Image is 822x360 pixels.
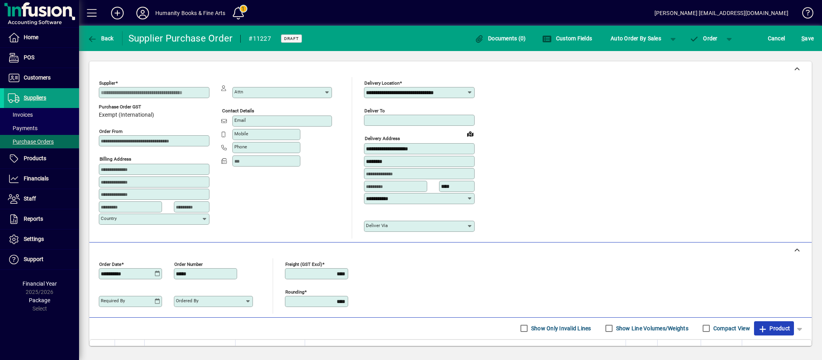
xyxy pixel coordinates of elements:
span: Payments [8,125,38,131]
a: POS [4,48,79,68]
button: Documents (0) [473,31,528,45]
a: Knowledge Base [796,2,812,27]
span: ave [801,32,814,45]
span: Purchase Orders [8,138,54,145]
a: Reports [4,209,79,229]
span: Order Qty [633,345,652,354]
span: Auto Order By Sales [611,32,661,45]
mat-label: Order from [99,129,123,134]
mat-label: Order date [99,261,121,267]
span: S [801,35,805,42]
button: Cancel [766,31,787,45]
button: Back [85,31,116,45]
mat-label: Required by [101,298,125,303]
a: Products [4,149,79,169]
button: Product [754,321,794,335]
label: Show Only Invalid Lines [530,324,591,332]
button: Auto Order By Sales [607,31,665,45]
mat-label: Ordered by [176,298,198,303]
div: #11227 [249,32,271,45]
mat-label: Rounding [285,289,304,294]
span: Reports [24,216,43,222]
label: Compact View [712,324,750,332]
span: Order [690,35,718,42]
span: Support [24,256,43,262]
span: Financials [24,175,49,182]
span: Item [149,345,159,354]
div: Supplier Purchase Order [128,32,233,45]
button: Custom Fields [540,31,594,45]
a: Staff [4,189,79,209]
mat-label: Order number [174,261,203,267]
mat-label: Supplier [99,80,115,86]
mat-label: Phone [234,144,247,150]
span: Cancel [768,32,785,45]
button: Save [799,31,816,45]
button: Profile [130,6,155,20]
a: Financials [4,169,79,189]
a: Invoices [4,108,79,121]
a: Purchase Orders [4,135,79,148]
span: Custom Fields [542,35,592,42]
span: Settings [24,236,44,242]
span: Extend $ [783,345,801,354]
mat-label: Freight (GST excl) [285,261,322,267]
span: Purchase Order GST [99,104,154,110]
span: Financial Year [23,280,57,287]
app-page-header-button: Back [79,31,123,45]
button: Order [686,31,722,45]
a: Payments [4,121,79,135]
mat-label: Email [234,117,246,123]
span: Draft [284,36,299,41]
label: Show Line Volumes/Weights [615,324,688,332]
button: Add [105,6,130,20]
span: Package [29,297,50,303]
span: Description [310,345,334,354]
a: Settings [4,229,79,249]
span: Customers [24,74,51,81]
mat-label: Country [101,216,117,221]
mat-label: Mobile [234,131,248,136]
span: Exempt (International) [99,112,154,118]
span: Home [24,34,38,40]
mat-label: Deliver via [366,223,388,228]
span: Products [24,155,46,161]
span: Supplier Code [240,345,270,354]
mat-label: Attn [234,89,243,95]
a: View on map [464,127,477,140]
span: Unit Cost $ [672,345,696,354]
mat-label: Deliver To [364,108,385,114]
span: Discount % [713,345,737,354]
a: Home [4,28,79,47]
span: Suppliers [24,95,46,101]
div: Humanity Books & Fine Arts [155,7,226,19]
span: Documents (0) [475,35,526,42]
span: POS [24,54,34,61]
a: Customers [4,68,79,88]
a: Support [4,250,79,269]
span: Staff [24,195,36,202]
span: Invoices [8,112,33,118]
div: [PERSON_NAME] [EMAIL_ADDRESS][DOMAIN_NAME] [654,7,788,19]
span: Product [758,322,790,335]
mat-label: Delivery Location [364,80,400,86]
span: Back [87,35,114,42]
